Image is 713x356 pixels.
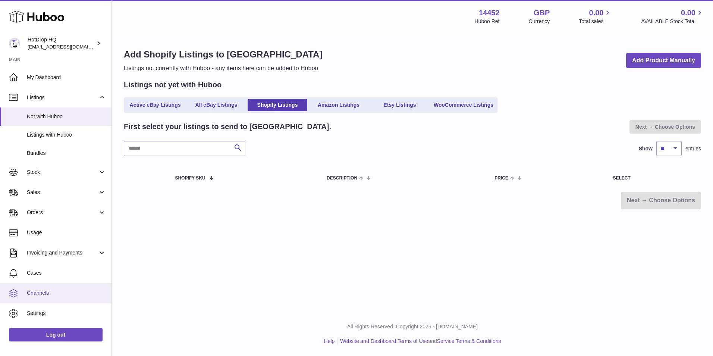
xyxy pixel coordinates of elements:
[437,338,501,344] a: Service Terms & Conditions
[340,338,428,344] a: Website and Dashboard Terms of Use
[431,99,496,111] a: WooCommerce Listings
[579,18,612,25] span: Total sales
[370,99,430,111] a: Etsy Listings
[479,8,500,18] strong: 14452
[28,44,110,50] span: [EMAIL_ADDRESS][DOMAIN_NAME]
[685,145,701,152] span: entries
[475,18,500,25] div: Huboo Ref
[124,49,322,60] h1: Add Shopify Listings to [GEOGRAPHIC_DATA]
[534,8,550,18] strong: GBP
[639,145,653,152] label: Show
[579,8,612,25] a: 0.00 Total sales
[28,36,95,50] div: HotDrop HQ
[27,290,106,297] span: Channels
[27,209,98,216] span: Orders
[529,18,550,25] div: Currency
[641,8,704,25] a: 0.00 AVAILABLE Stock Total
[9,328,103,341] a: Log out
[327,176,357,181] span: Description
[124,122,331,132] h2: First select your listings to send to [GEOGRAPHIC_DATA].
[27,269,106,277] span: Cases
[27,150,106,157] span: Bundles
[124,64,322,72] p: Listings not currently with Huboo - any items here can be added to Huboo
[27,229,106,236] span: Usage
[27,249,98,256] span: Invoicing and Payments
[27,310,106,317] span: Settings
[186,99,246,111] a: All eBay Listings
[27,74,106,81] span: My Dashboard
[324,338,335,344] a: Help
[27,113,106,120] span: Not with Huboo
[337,338,501,345] li: and
[124,80,222,90] h2: Listings not yet with Huboo
[626,53,701,68] a: Add Product Manually
[125,99,185,111] a: Active eBay Listings
[118,323,707,330] p: All Rights Reserved. Copyright 2025 - [DOMAIN_NAME]
[681,8,695,18] span: 0.00
[175,176,205,181] span: Shopify SKU
[27,189,98,196] span: Sales
[589,8,604,18] span: 0.00
[9,38,20,49] img: internalAdmin-14452@internal.huboo.com
[248,99,307,111] a: Shopify Listings
[27,94,98,101] span: Listings
[27,131,106,138] span: Listings with Huboo
[641,18,704,25] span: AVAILABLE Stock Total
[27,169,98,176] span: Stock
[494,176,508,181] span: Price
[309,99,368,111] a: Amazon Listings
[613,176,694,181] div: Select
